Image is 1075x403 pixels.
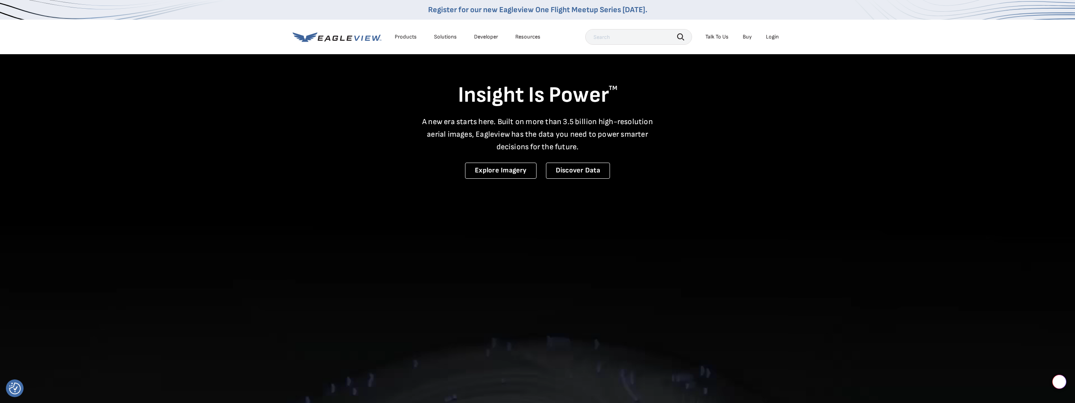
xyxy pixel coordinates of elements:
a: Buy [743,33,752,40]
h1: Insight Is Power [293,82,783,109]
div: Resources [515,33,540,40]
a: Explore Imagery [465,163,537,179]
sup: TM [609,84,617,92]
button: Consent Preferences [9,383,21,394]
div: Products [395,33,417,40]
div: Talk To Us [705,33,729,40]
a: Developer [474,33,498,40]
div: Solutions [434,33,457,40]
img: Revisit consent button [9,383,21,394]
a: Register for our new Eagleview One Flight Meetup Series [DATE]. [428,5,647,15]
a: Discover Data [546,163,610,179]
p: A new era starts here. Built on more than 3.5 billion high-resolution aerial images, Eagleview ha... [418,115,658,153]
div: Login [766,33,779,40]
input: Search [585,29,692,45]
